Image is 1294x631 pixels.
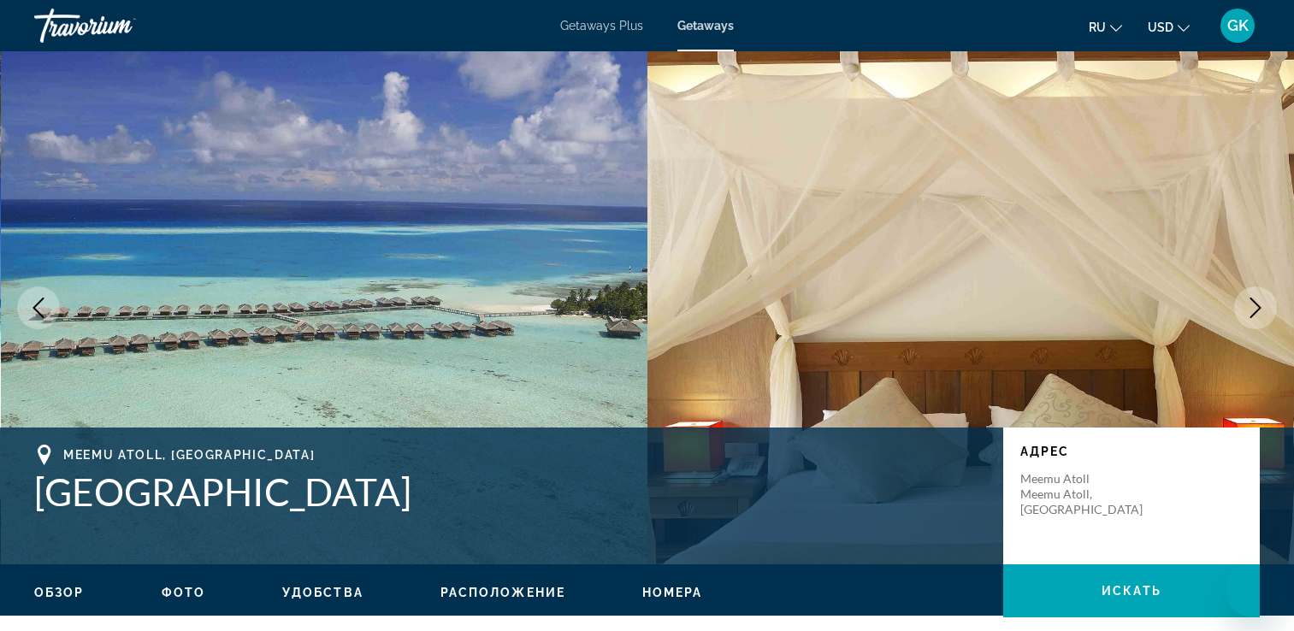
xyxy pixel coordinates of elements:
h1: [GEOGRAPHIC_DATA] [34,469,986,514]
button: Номера [642,585,703,600]
span: Удобства [282,586,363,599]
span: Номера [642,586,703,599]
button: Change language [1089,15,1122,39]
button: User Menu [1215,8,1260,44]
span: ru [1089,21,1106,34]
a: Getaways [677,19,734,32]
button: Удобства [282,585,363,600]
button: Change currency [1148,15,1190,39]
button: Next image [1234,286,1277,329]
button: искать [1003,564,1260,617]
iframe: Кнопка запуска окна обмена сообщениями [1226,563,1280,617]
button: Фото [162,585,205,600]
span: Фото [162,586,205,599]
span: Meemu Atoll, [GEOGRAPHIC_DATA] [63,448,315,462]
a: Getaways Plus [560,19,643,32]
p: Адрес [1020,445,1243,458]
span: USD [1148,21,1173,34]
a: Travorium [34,3,205,48]
span: искать [1102,584,1161,598]
button: Previous image [17,286,60,329]
button: Обзор [34,585,85,600]
p: Meemu Atoll Meemu Atoll, [GEOGRAPHIC_DATA] [1020,471,1157,517]
button: Расположение [440,585,565,600]
span: GK [1227,17,1249,34]
span: Обзор [34,586,85,599]
span: Расположение [440,586,565,599]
